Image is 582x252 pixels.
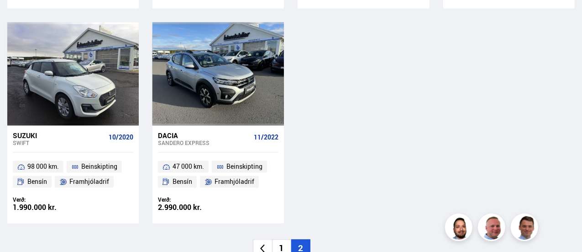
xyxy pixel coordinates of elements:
[158,132,250,140] div: Dacia
[226,161,262,172] span: Beinskipting
[27,177,47,188] span: Bensín
[158,197,218,204] div: Verð:
[173,177,192,188] span: Bensín
[7,126,139,224] a: Suzuki Swift 10/2020 98 000 km. Beinskipting Bensín Framhjóladrif Verð: 1.990.000 kr.
[13,204,73,212] div: 1.990.000 kr.
[81,161,117,172] span: Beinskipting
[7,4,35,31] button: Opna LiveChat spjallviðmót
[13,140,105,146] div: Swift
[173,161,204,172] span: 47 000 km.
[69,177,109,188] span: Framhjóladrif
[512,215,540,242] img: FbJEzSuNWCJXmdc-.webp
[215,177,254,188] span: Framhjóladrif
[446,215,474,242] img: nhp88E3Fdnt1Opn2.png
[158,204,218,212] div: 2.990.000 kr.
[152,126,284,224] a: Dacia Sandero EXPRESS 11/2022 47 000 km. Beinskipting Bensín Framhjóladrif Verð: 2.990.000 kr.
[254,134,278,141] span: 11/2022
[13,197,73,204] div: Verð:
[13,132,105,140] div: Suzuki
[27,161,59,172] span: 98 000 km.
[479,215,507,242] img: siFngHWaQ9KaOqBr.png
[158,140,250,146] div: Sandero EXPRESS
[109,134,133,141] span: 10/2020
